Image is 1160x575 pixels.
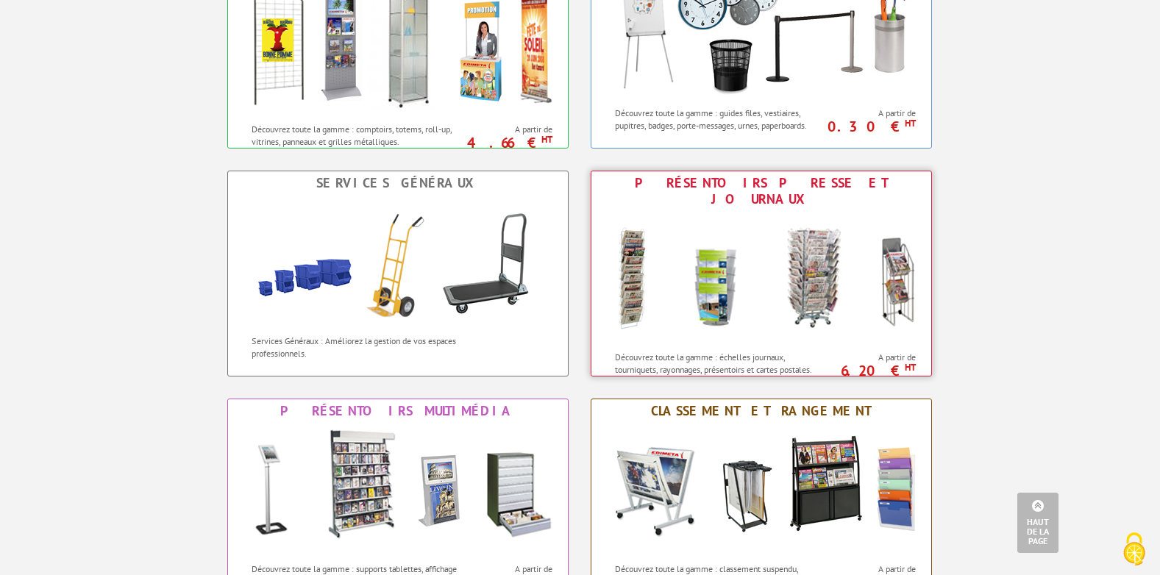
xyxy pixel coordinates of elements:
[829,351,917,363] span: A partir de
[541,133,552,146] sup: HT
[595,175,928,207] div: Présentoirs Presse et Journaux
[232,175,564,191] div: Services Généraux
[232,403,564,419] div: Présentoirs Multimédia
[615,107,825,132] p: Découvrez toute la gamme : guides files, vestiaires, pupitres, badges, porte-messages, urnes, pap...
[599,211,923,343] img: Présentoirs Presse et Journaux
[591,171,932,376] a: Présentoirs Presse et Journaux Présentoirs Presse et Journaux Découvrez toute la gamme : échelles...
[822,366,917,375] p: 6.20 €
[1017,493,1058,553] a: Haut de la page
[1109,525,1160,575] button: Cookies (fenêtre modale)
[595,403,928,419] div: Classement et Rangement
[227,171,569,376] a: Services Généraux Services Généraux Services Généraux : Améliorez la gestion de vos espaces profe...
[252,123,461,148] p: Découvrez toute la gamme : comptoirs, totems, roll-up, vitrines, panneaux et grilles métalliques.
[466,124,553,135] span: A partir de
[829,107,917,119] span: A partir de
[905,361,916,374] sup: HT
[615,351,825,376] p: Découvrez toute la gamme : échelles journaux, tourniquets, rayonnages, présentoirs et cartes post...
[599,423,923,555] img: Classement et Rangement
[466,563,553,575] span: A partir de
[829,563,917,575] span: A partir de
[236,195,560,327] img: Services Généraux
[1116,531,1153,568] img: Cookies (fenêtre modale)
[458,138,553,147] p: 4.66 €
[252,335,461,360] p: Services Généraux : Améliorez la gestion de vos espaces professionnels.
[236,423,560,555] img: Présentoirs Multimédia
[822,122,917,131] p: 0.30 €
[905,117,916,129] sup: HT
